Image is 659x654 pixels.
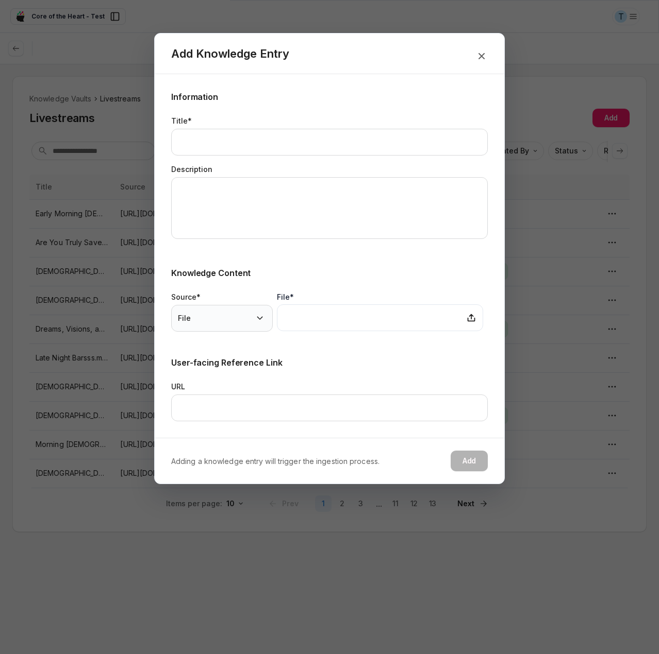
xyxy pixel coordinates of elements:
div: Add Knowledge Entry [171,46,289,61]
p: Knowledge Content [171,267,488,279]
p: Adding a knowledge entry will trigger the ingestion process. [171,456,380,467]
p: File* [277,291,483,302]
p: User-facing Reference Link [171,356,488,369]
p: Information [171,91,488,103]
